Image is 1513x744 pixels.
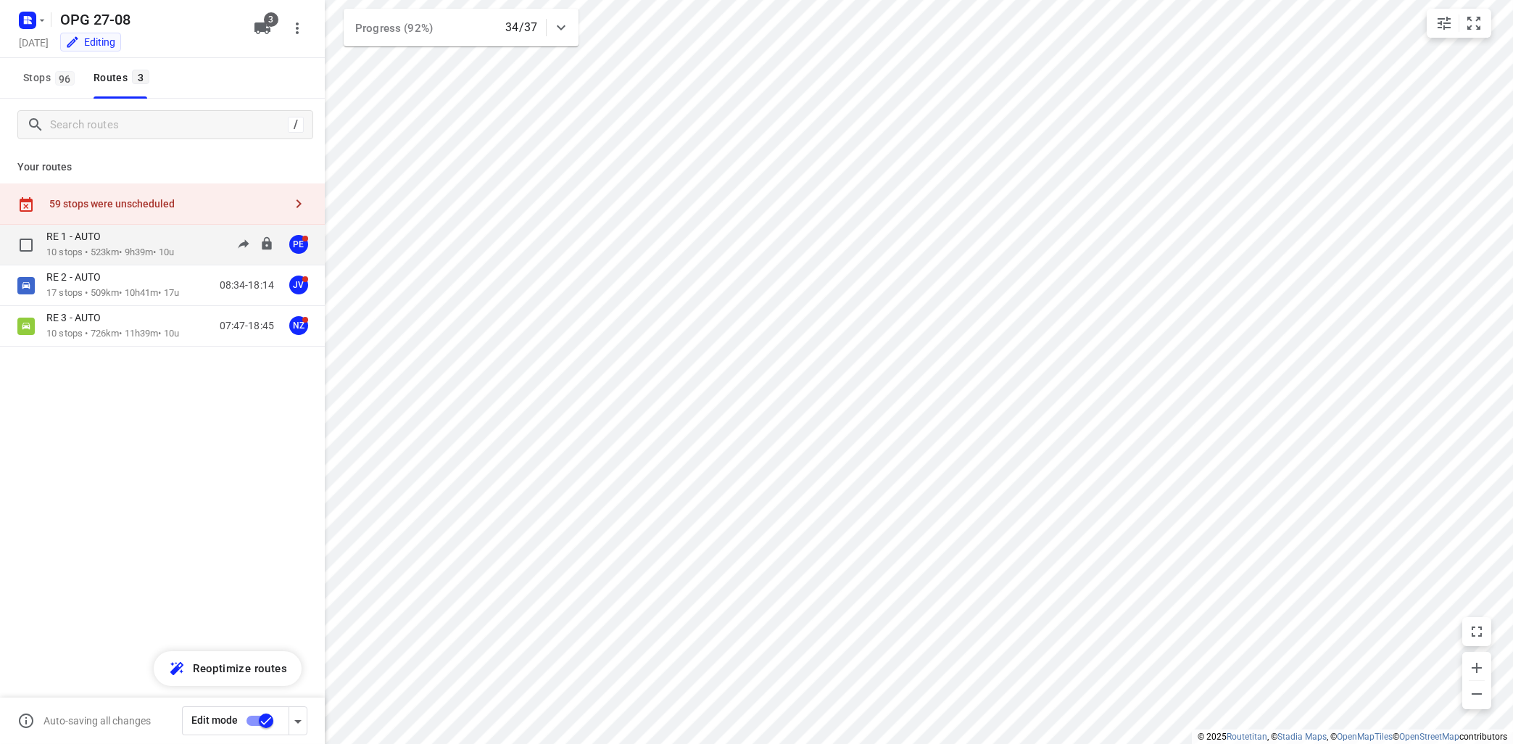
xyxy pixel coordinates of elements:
span: 96 [55,71,75,86]
div: You are currently in edit mode. [65,35,116,49]
p: 17 stops • 509km • 10h41m • 17u [46,286,179,300]
button: PE [284,230,313,259]
input: Search routes [50,114,288,136]
button: Map settings [1430,9,1459,38]
a: OpenStreetMap [1399,732,1459,742]
button: Reoptimize routes [154,651,302,686]
div: / [288,117,304,133]
a: OpenMapTiles [1337,732,1393,742]
span: 3 [264,12,278,27]
div: small contained button group [1427,9,1491,38]
button: NZ [284,311,313,340]
li: © 2025 , © , © © contributors [1198,732,1507,742]
h5: Project date [13,34,54,51]
div: Driver app settings [289,711,307,729]
span: Stops [23,69,79,87]
span: Reoptimize routes [193,659,287,678]
p: 08:34-18:14 [220,278,274,293]
div: 59 stops were unscheduled [49,198,284,210]
div: Progress (92%)34/37 [344,9,579,46]
span: Edit mode [191,714,238,726]
button: More [283,14,312,43]
p: 07:47-18:45 [220,318,274,334]
button: JV [284,270,313,299]
p: 10 stops • 523km • 9h39m • 10u [46,246,174,260]
button: Lock route [260,236,274,253]
div: NZ [289,316,308,335]
span: Select [12,231,41,260]
div: JV [289,276,308,294]
p: RE 3 - AUTO [46,311,109,324]
p: 34/37 [505,19,537,36]
p: Auto-saving all changes [43,715,151,727]
h5: Rename [54,8,242,31]
a: Stadia Maps [1277,732,1327,742]
div: PE [289,235,308,254]
button: Fit zoom [1459,9,1488,38]
button: Send to driver [229,230,258,259]
a: Routetitan [1227,732,1267,742]
p: 10 stops • 726km • 11h39m • 10u [46,327,179,341]
button: 3 [248,14,277,43]
p: RE 1 - AUTO [46,230,109,243]
p: RE 2 - AUTO [46,270,109,284]
p: Your routes [17,160,307,175]
span: 3 [132,70,149,84]
div: Routes [94,69,154,87]
span: Progress (92%) [355,22,433,35]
